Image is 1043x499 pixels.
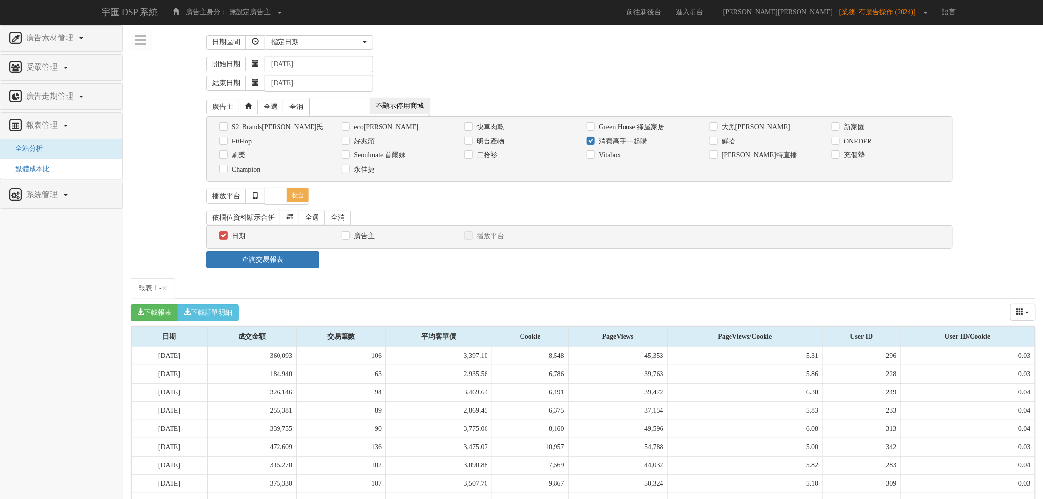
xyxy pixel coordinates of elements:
[841,150,865,160] label: 充個墊
[839,8,921,16] span: [業務_有廣告操作 (2024)]
[297,401,386,420] td: 89
[667,438,823,456] td: 5.00
[297,347,386,365] td: 106
[568,365,667,383] td: 39,763
[206,251,319,268] a: 查詢交易報表
[823,327,901,347] div: User ID
[297,420,386,438] td: 90
[596,137,647,146] label: 消費高手一起購
[901,365,1035,383] td: 0.03
[162,284,168,294] button: Close
[667,401,823,420] td: 5.83
[569,327,667,347] div: PageViews
[208,347,297,365] td: 360,093
[823,365,901,383] td: 228
[901,438,1035,456] td: 0.03
[229,231,245,241] label: 日期
[568,456,667,474] td: 44,032
[132,438,208,456] td: [DATE]
[229,150,245,160] label: 刷樂
[370,98,430,114] span: 不顯示停用商城
[8,60,115,75] a: 受眾管理
[386,438,492,456] td: 3,475.07
[823,438,901,456] td: 342
[271,37,361,47] div: 指定日期
[351,122,418,132] label: eco[PERSON_NAME]
[132,401,208,420] td: [DATE]
[186,8,227,16] span: 廣告主身分：
[351,231,375,241] label: 廣告主
[596,122,664,132] label: Green House 綠屋家居
[823,347,901,365] td: 296
[24,92,78,100] span: 廣告走期管理
[8,31,115,46] a: 廣告素材管理
[229,8,271,16] span: 無設定廣告主
[719,137,735,146] label: 鮮拾
[8,89,115,105] a: 廣告走期管理
[8,165,50,173] a: 媒體成本比
[162,283,168,294] span: ×
[386,456,492,474] td: 3,090.88
[386,420,492,438] td: 3,775.06
[474,150,497,160] label: 二拾衫
[667,474,823,493] td: 5.10
[257,100,284,114] a: 全選
[132,383,208,401] td: [DATE]
[667,365,823,383] td: 5.86
[901,420,1035,438] td: 0.04
[841,137,872,146] label: ONEDER
[901,383,1035,401] td: 0.04
[1010,304,1036,321] div: Columns
[901,474,1035,493] td: 0.03
[208,327,296,347] div: 成交金額
[568,420,667,438] td: 49,596
[132,474,208,493] td: [DATE]
[823,474,901,493] td: 309
[299,211,325,225] a: 全選
[351,165,375,175] label: 永佳捷
[132,347,208,365] td: [DATE]
[208,438,297,456] td: 472,609
[492,474,568,493] td: 9,867
[823,383,901,401] td: 249
[208,474,297,493] td: 375,330
[229,137,252,146] label: FitFlop
[386,474,492,493] td: 3,507.76
[474,137,504,146] label: 明台產物
[492,438,568,456] td: 10,957
[131,278,175,299] a: 報表 1 -
[8,118,115,134] a: 報表管理
[667,420,823,438] td: 6.08
[208,383,297,401] td: 326,146
[24,190,63,199] span: 系統管理
[492,327,568,347] div: Cookie
[1010,304,1036,321] button: columns
[492,420,568,438] td: 8,160
[823,456,901,474] td: 283
[901,327,1035,347] div: User ID/Cookie
[474,122,504,132] label: 快車肉乾
[324,211,351,225] a: 全消
[492,456,568,474] td: 7,569
[351,137,375,146] label: 好兆頭
[596,150,621,160] label: Vitabox
[8,187,115,203] a: 系統管理
[287,188,309,202] span: 收合
[474,231,504,241] label: 播放平台
[131,304,178,321] button: 下載報表
[229,122,324,132] label: S2_Brands[PERSON_NAME]氏
[132,420,208,438] td: [DATE]
[386,383,492,401] td: 3,469.64
[132,365,208,383] td: [DATE]
[492,365,568,383] td: 6,786
[568,347,667,365] td: 45,353
[297,327,385,347] div: 交易筆數
[668,327,823,347] div: PageViews/Cookie
[901,347,1035,365] td: 0.03
[568,474,667,493] td: 50,324
[568,401,667,420] td: 37,154
[667,347,823,365] td: 5.31
[283,100,310,114] a: 全消
[8,145,43,152] span: 全站分析
[208,401,297,420] td: 255,381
